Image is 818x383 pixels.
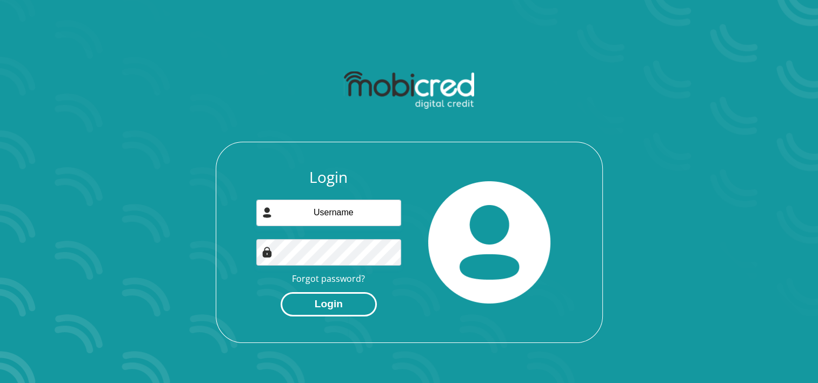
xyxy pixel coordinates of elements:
[262,247,272,257] img: Image
[256,200,401,226] input: Username
[292,273,365,285] a: Forgot password?
[281,292,377,316] button: Login
[256,168,401,187] h3: Login
[262,207,272,218] img: user-icon image
[344,71,474,109] img: mobicred logo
